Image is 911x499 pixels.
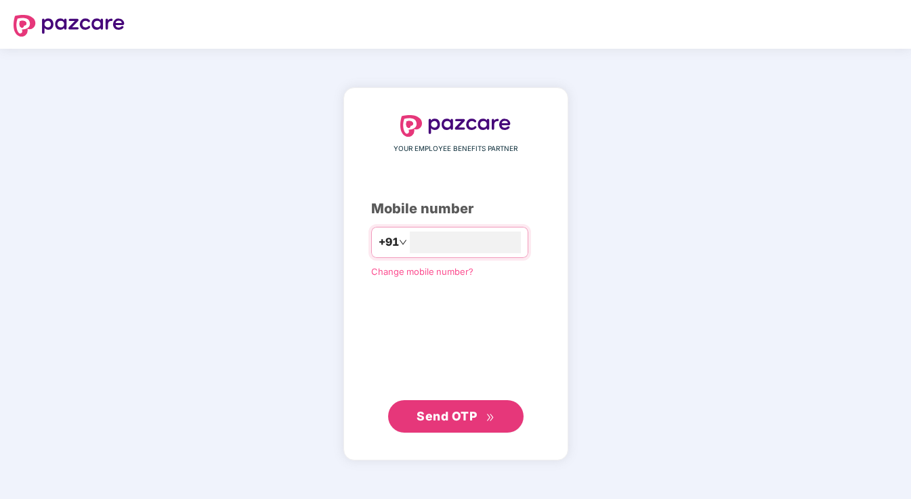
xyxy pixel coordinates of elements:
span: +91 [379,234,399,251]
span: Send OTP [417,409,477,423]
span: double-right [486,413,494,422]
img: logo [400,115,511,137]
button: Send OTPdouble-right [388,400,524,433]
img: logo [14,15,125,37]
div: Mobile number [371,198,541,219]
a: Change mobile number? [371,266,473,277]
span: YOUR EMPLOYEE BENEFITS PARTNER [394,144,517,154]
span: down [399,238,407,246]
